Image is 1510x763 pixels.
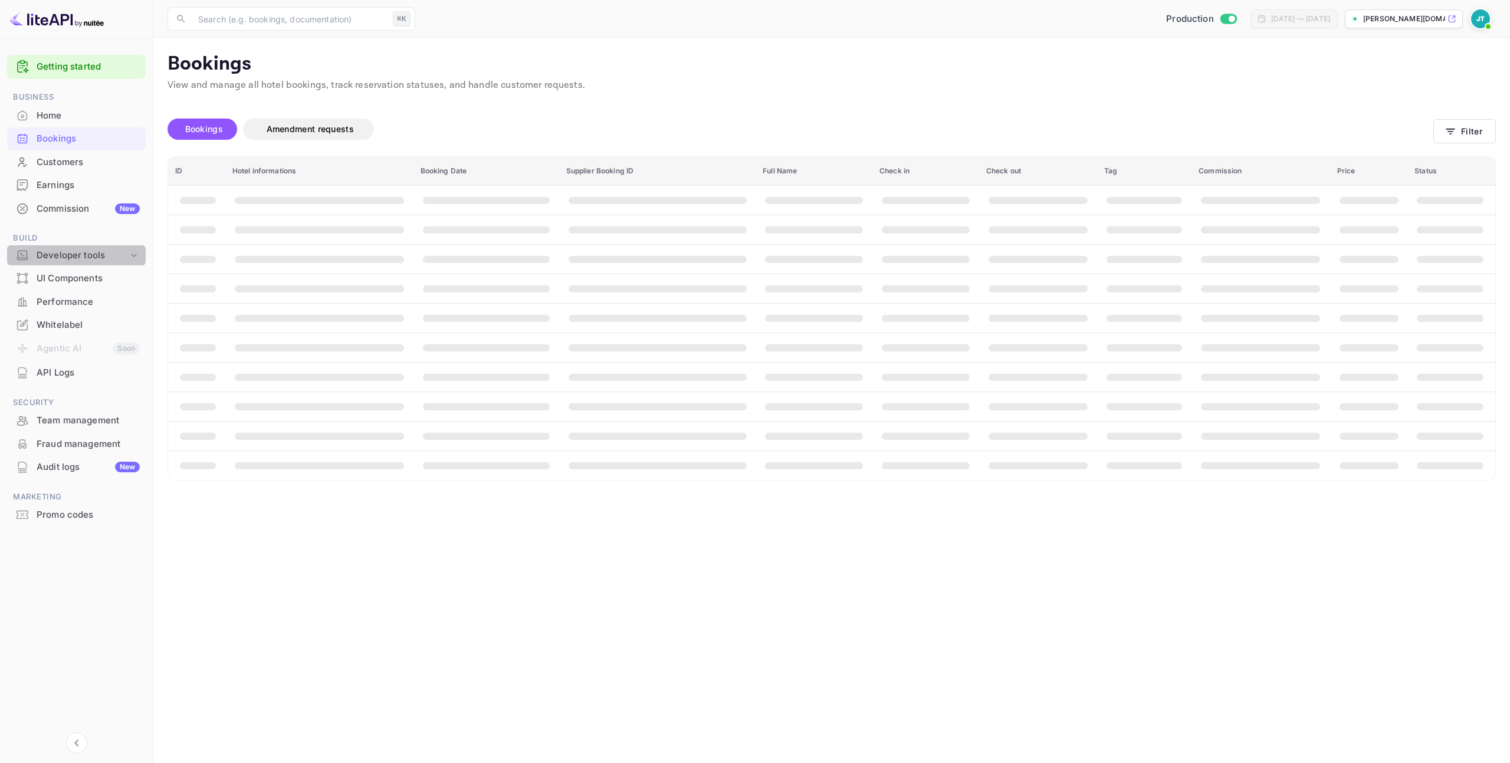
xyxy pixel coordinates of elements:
div: Whitelabel [7,314,146,337]
th: Full Name [756,157,872,186]
div: Whitelabel [37,318,140,332]
div: New [115,203,140,214]
a: Bookings [7,127,146,149]
div: API Logs [7,361,146,384]
th: Status [1407,157,1495,186]
a: API Logs [7,361,146,383]
div: Bookings [37,132,140,146]
th: Supplier Booking ID [559,157,756,186]
div: Customers [7,151,146,174]
span: Business [7,91,146,104]
div: Performance [37,295,140,309]
th: Commission [1191,157,1330,186]
th: Check in [872,157,979,186]
div: Home [37,109,140,123]
span: Amendment requests [267,124,354,134]
span: Security [7,396,146,409]
input: Search (e.g. bookings, documentation) [191,7,388,31]
span: Bookings [185,124,223,134]
a: Getting started [37,60,140,74]
div: Fraud management [7,433,146,456]
a: Home [7,104,146,126]
div: Earnings [7,174,146,197]
span: Production [1166,12,1214,26]
a: Performance [7,291,146,313]
div: Promo codes [7,504,146,527]
span: Build [7,232,146,245]
p: Bookings [168,52,1496,76]
p: View and manage all hotel bookings, track reservation statuses, and handle customer requests. [168,78,1496,93]
button: Filter [1433,119,1496,143]
div: Performance [7,291,146,314]
th: Price [1330,157,1408,186]
div: Team management [7,409,146,432]
a: Fraud management [7,433,146,455]
div: Developer tools [37,249,128,262]
div: Developer tools [7,245,146,266]
div: [DATE] — [DATE] [1271,14,1330,24]
table: booking table [168,157,1495,480]
div: CommissionNew [7,198,146,221]
div: UI Components [37,272,140,285]
div: Getting started [7,55,146,79]
img: Julian Tabaku [1471,9,1490,28]
div: Bookings [7,127,146,150]
th: Tag [1097,157,1191,186]
div: Customers [37,156,140,169]
p: [PERSON_NAME][DOMAIN_NAME]... [1363,14,1445,24]
div: Team management [37,414,140,427]
button: Collapse navigation [66,732,87,754]
a: Whitelabel [7,314,146,336]
th: ID [168,157,225,186]
div: UI Components [7,267,146,290]
img: LiteAPI logo [9,9,104,28]
div: Commission [37,202,140,216]
a: Customers [7,151,146,173]
th: Check out [979,157,1097,186]
a: Promo codes [7,504,146,525]
a: UI Components [7,267,146,289]
div: Home [7,104,146,127]
th: Hotel informations [225,157,413,186]
th: Booking Date [413,157,559,186]
div: Earnings [37,179,140,192]
div: Audit logs [37,461,140,474]
a: CommissionNew [7,198,146,219]
div: ⌘K [393,11,411,27]
a: Team management [7,409,146,431]
div: account-settings tabs [168,119,1433,140]
div: Switch to Sandbox mode [1161,12,1241,26]
div: API Logs [37,366,140,380]
div: New [115,462,140,472]
span: Marketing [7,491,146,504]
div: Audit logsNew [7,456,146,479]
div: Promo codes [37,508,140,522]
div: Fraud management [37,438,140,451]
a: Audit logsNew [7,456,146,478]
a: Earnings [7,174,146,196]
